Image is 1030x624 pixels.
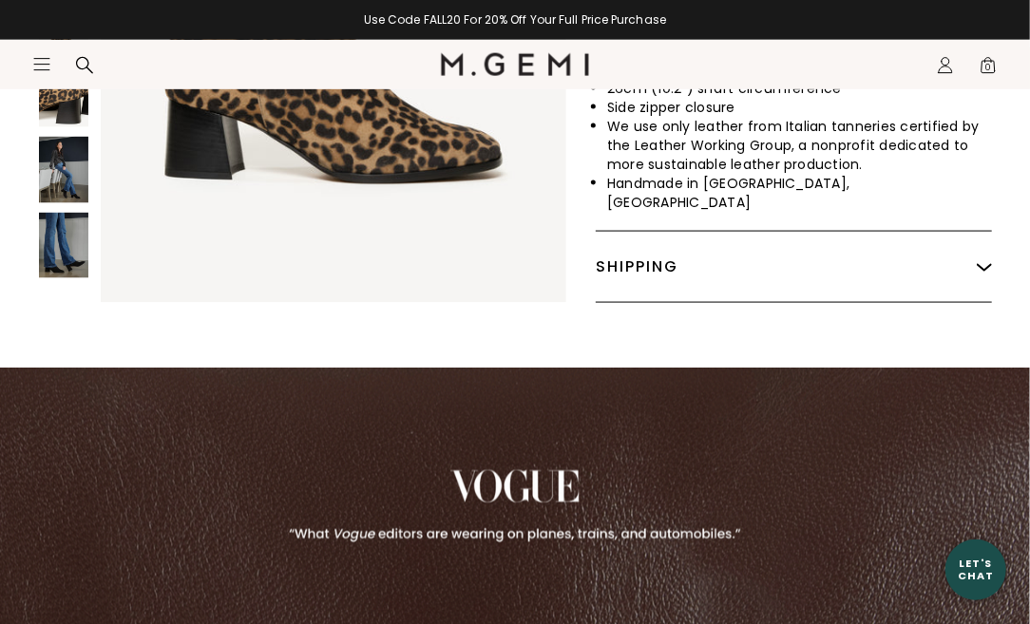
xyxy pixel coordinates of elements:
div: Shipping [596,232,992,302]
img: The Cristina [39,213,88,279]
img: The Cristina [39,137,88,203]
button: Open site menu [32,55,51,74]
img: M.Gemi [441,53,590,76]
li: Handmade in [GEOGRAPHIC_DATA], [GEOGRAPHIC_DATA] [607,174,992,212]
span: 0 [979,60,998,79]
div: Let's Chat [945,558,1006,581]
li: We use only leather from Italian tanneries certified by the Leather Working Group, a nonprofit de... [607,117,992,174]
